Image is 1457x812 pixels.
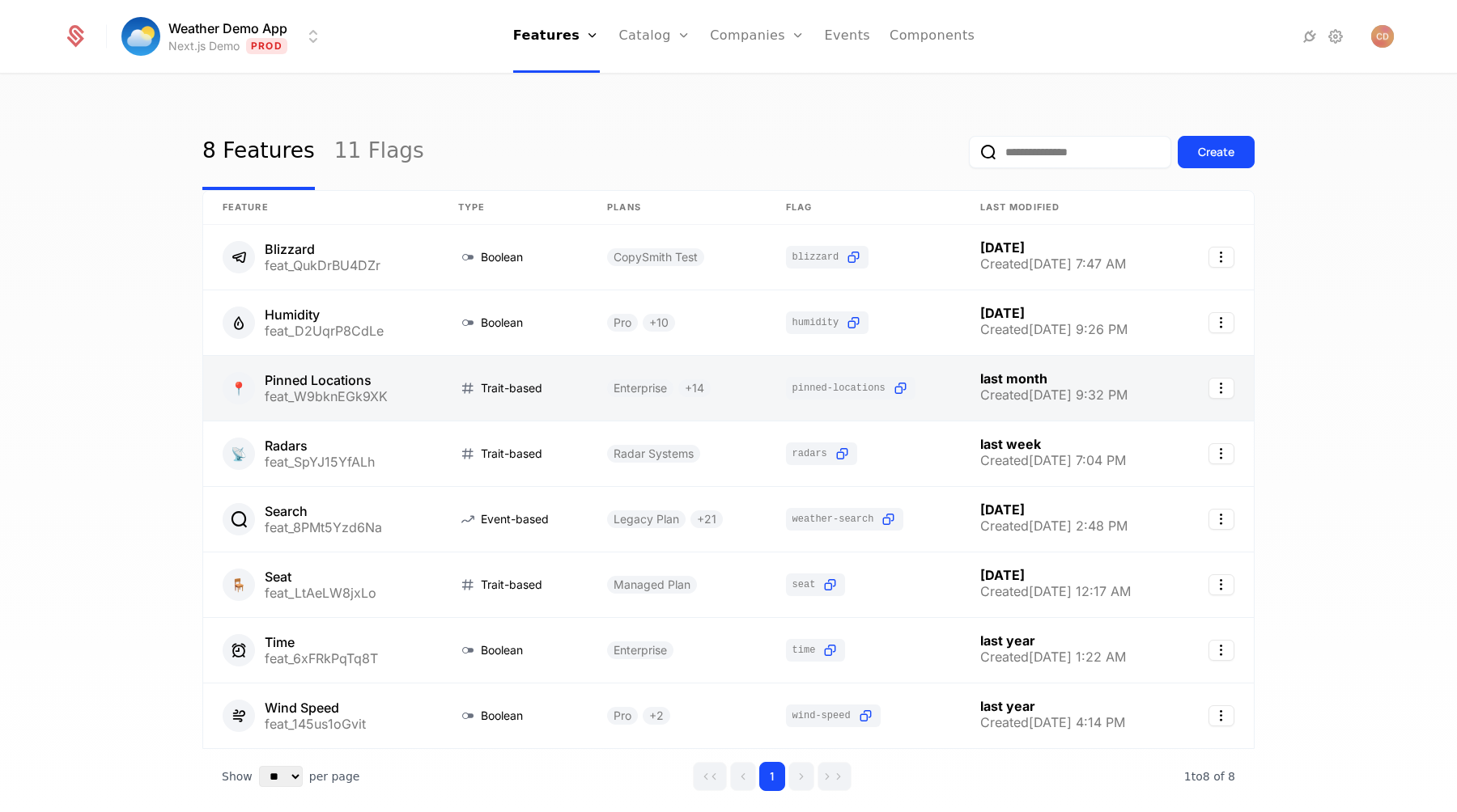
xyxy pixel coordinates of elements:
button: Select action [1209,443,1234,464]
th: Last Modified [961,191,1179,225]
button: Select action [1209,705,1234,726]
th: Plans [588,191,766,225]
span: Show [222,768,253,785]
button: Select action [1209,312,1234,333]
button: Select action [1209,574,1234,595]
button: Go to last page [818,762,852,791]
button: Select environment [126,19,323,54]
button: Go to next page [788,762,814,791]
span: per page [309,768,360,785]
button: Select action [1209,247,1234,268]
button: Open user button [1371,25,1394,48]
span: 1 to 8 of [1184,770,1228,783]
button: Create [1178,136,1255,168]
a: Settings [1326,27,1345,46]
a: 11 Flags [334,114,424,190]
th: Type [439,191,588,225]
button: Go to previous page [730,762,756,791]
button: Select action [1209,640,1234,661]
span: 8 [1184,770,1235,783]
button: Go to first page [693,762,727,791]
th: Flag [767,191,961,225]
span: Weather Demo App [168,19,287,38]
button: Go to page 1 [759,762,785,791]
button: Select action [1209,378,1234,399]
th: Feature [203,191,439,225]
div: Table pagination [202,749,1255,804]
div: Next.js Demo [168,38,240,54]
div: Page navigation [693,762,852,791]
span: Prod [246,38,287,54]
button: Select action [1209,509,1234,530]
select: Select page size [259,766,303,787]
img: Cole Demo [1371,25,1394,48]
a: 8 Features [202,114,315,190]
a: Integrations [1300,27,1319,46]
div: Create [1198,144,1234,160]
img: Weather Demo App [121,17,160,56]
